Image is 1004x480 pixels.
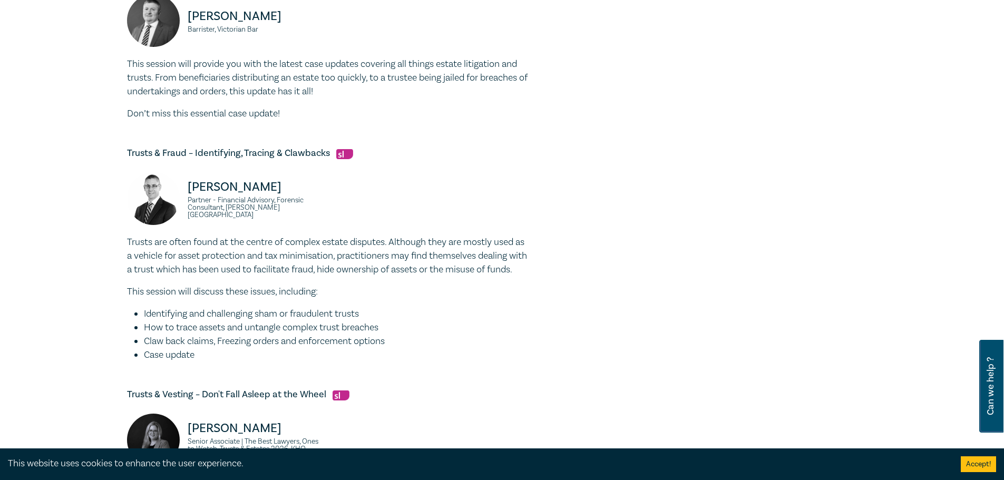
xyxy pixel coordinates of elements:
small: Barrister, Victorian Bar [188,26,321,33]
img: Laura Hussey [127,414,180,466]
h5: Trusts & Fraud – Identifying, Tracing & Clawbacks [127,147,528,160]
small: Senior Associate | The Best Lawyers, Ones to Watch, Trusts & Estates 2026, KHQ Lawyers [188,438,321,460]
p: [PERSON_NAME] [188,420,321,437]
p: Don’t miss this essential case update! [127,107,528,121]
li: Identifying and challenging sham or fraudulent trusts [144,307,528,321]
p: This session will provide you with the latest case updates covering all things estate litigation ... [127,57,528,99]
p: This session will discuss these issues, including: [127,285,528,299]
p: Trusts are often found at the centre of complex estate disputes. Although they are mostly used as... [127,236,528,277]
img: Substantive Law [336,149,353,159]
div: This website uses cookies to enhance the user experience. [8,457,945,471]
img: Darryn Hockley [127,172,180,225]
button: Accept cookies [961,456,996,472]
p: [PERSON_NAME] [188,8,321,25]
p: [PERSON_NAME] [188,179,321,195]
img: Substantive Law [333,390,349,400]
small: Partner - Financial Advisory, Forensic Consultant, [PERSON_NAME] [GEOGRAPHIC_DATA] [188,197,321,219]
li: Claw back claims, Freezing orders and enforcement options [144,335,528,348]
li: Case update [144,348,528,362]
h5: Trusts & Vesting – Don't Fall Asleep at the Wheel [127,388,528,401]
span: Can we help ? [986,346,996,426]
li: How to trace assets and untangle complex trust breaches [144,321,528,335]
